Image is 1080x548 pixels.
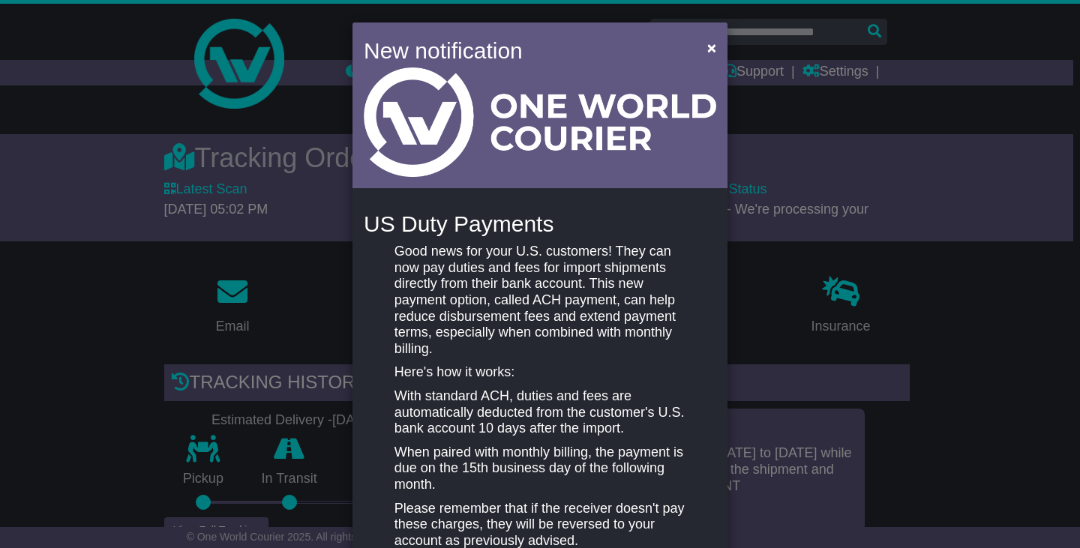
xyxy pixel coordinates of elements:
h4: New notification [364,34,685,67]
span: × [707,39,716,56]
p: Good news for your U.S. customers! They can now pay duties and fees for import shipments directly... [394,244,685,357]
button: Close [700,32,724,63]
p: Here's how it works: [394,364,685,381]
h4: US Duty Payments [364,211,716,236]
img: Light [364,67,716,177]
p: With standard ACH, duties and fees are automatically deducted from the customer's U.S. bank accou... [394,388,685,437]
p: When paired with monthly billing, the payment is due on the 15th business day of the following mo... [394,445,685,493]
